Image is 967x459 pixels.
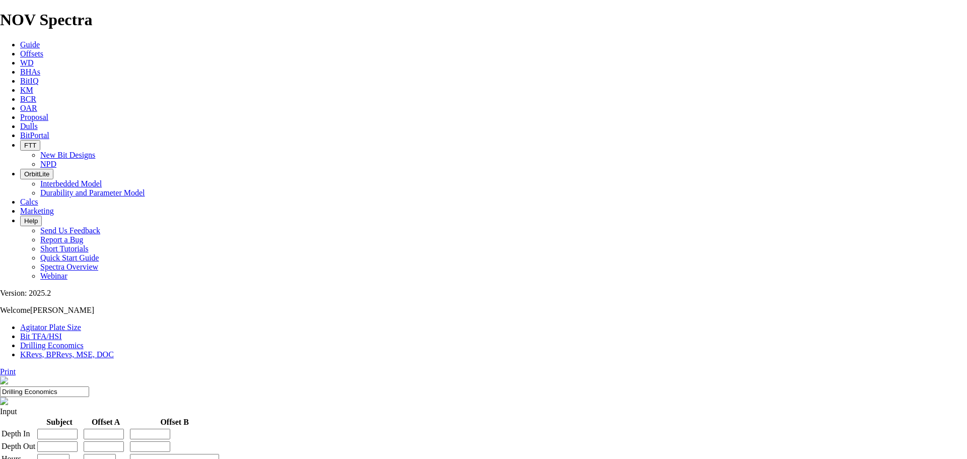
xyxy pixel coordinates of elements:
td: Depth In [1,428,36,440]
span: [PERSON_NAME] [30,306,94,314]
span: OrbitLite [24,170,49,178]
a: Dulls [20,122,38,130]
a: Marketing [20,207,54,215]
a: Durability and Parameter Model [40,188,145,197]
a: Proposal [20,113,48,121]
a: BCR [20,95,36,103]
a: Report a Bug [40,235,83,244]
a: Drilling Economics [20,341,84,350]
a: New Bit Designs [40,151,95,159]
a: KRevs, BPRevs, MSE, DOC [20,350,114,359]
a: WD [20,58,34,67]
th: Subject [37,417,82,427]
button: Help [20,216,42,226]
button: OrbitLite [20,169,53,179]
a: Send Us Feedback [40,226,100,235]
a: Offsets [20,49,43,58]
a: Short Tutorials [40,244,89,253]
a: OAR [20,104,37,112]
th: Offset B [129,417,220,427]
a: Spectra Overview [40,263,98,271]
a: Quick Start Guide [40,253,99,262]
a: Guide [20,40,40,49]
a: NPD [40,160,56,168]
a: Interbedded Model [40,179,102,188]
button: FTT [20,140,40,151]
span: FTT [24,142,36,149]
th: Offset A [83,417,128,427]
span: Help [24,217,38,225]
a: KM [20,86,33,94]
a: Agitator Plate Size [20,323,81,332]
a: BitPortal [20,131,49,140]
a: BitIQ [20,77,38,85]
td: Depth Out [1,441,36,452]
a: Webinar [40,272,67,280]
a: Calcs [20,198,38,206]
a: BHAs [20,68,40,76]
a: Bit TFA/HSI [20,332,62,341]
